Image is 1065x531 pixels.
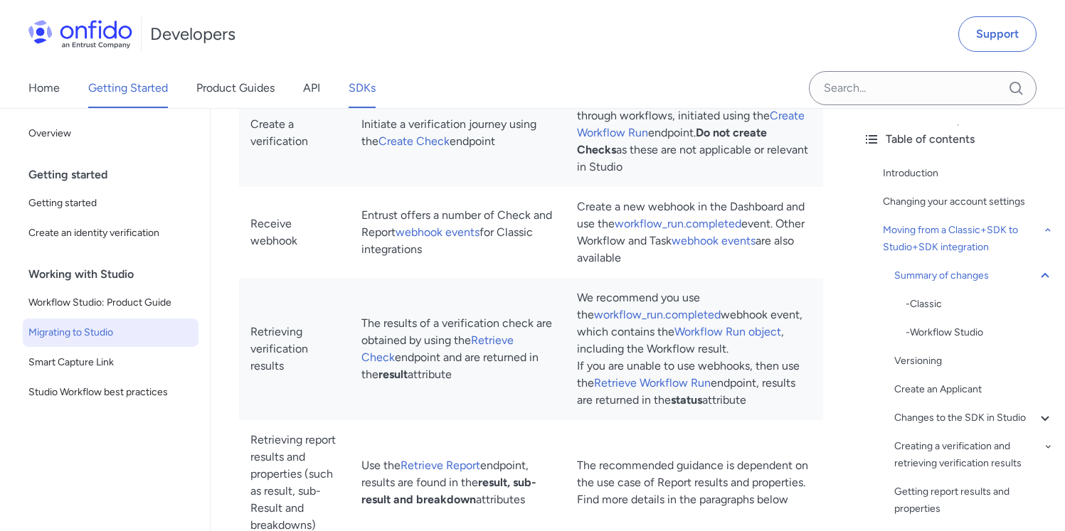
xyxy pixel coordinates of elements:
a: Home [28,68,60,108]
a: Getting started [23,189,198,218]
td: The results of a verification check are obtained by using the endpoint and are returned in the at... [350,278,566,420]
td: Create a verification [239,79,350,187]
a: workflow_run.completed [594,308,721,321]
a: Smart Capture Link [23,348,198,377]
a: Changing your account settings [883,193,1054,210]
strong: result [378,368,408,381]
a: Moving from a Classic+SDK to Studio+SDK integration [883,222,1054,256]
h1: Developers [150,23,235,45]
td: Entrust offers a number of Check and Report for Classic integrations [350,187,566,278]
a: Migrating to Studio [23,318,198,347]
input: Onfido search input field [809,71,1037,105]
a: -Workflow Studio [906,324,1054,341]
a: API [303,68,320,108]
td: Retrieving verification results [239,278,350,420]
a: Product Guides [196,68,275,108]
a: SDKs [349,68,376,108]
span: Studio Workflow best practices [28,384,193,401]
td: We recommend you use the webhook event, which contains the , including the Workflow result. If yo... [566,278,823,420]
img: Onfido Logo [28,20,132,48]
a: workflow_run.completed [615,217,741,230]
strong: status [671,393,702,407]
a: Introduction [883,165,1054,182]
td: Create a new webhook in the Dashboard and use the event. Other Workflow and Task are also available [566,187,823,278]
a: Overview [23,119,198,148]
a: Retrieve Workflow Run [594,376,711,390]
a: Getting report results and properties [894,483,1054,517]
a: Summary of changes [894,267,1054,284]
div: - Classic [906,296,1054,313]
a: Workflow Studio: Product Guide [23,289,198,317]
span: Workflow Studio: Product Guide [28,294,193,311]
span: Getting started [28,195,193,212]
a: Changes to the SDK in Studio [894,409,1054,427]
div: Working with Studio [28,260,204,289]
a: Retrieve Report [401,458,480,472]
td: Initiate a verification journey using the endpoint [350,79,566,187]
a: webhook events [396,225,479,239]
span: Migrating to Studio [28,324,193,341]
a: Create an Applicant [894,381,1054,398]
a: Versioning [894,353,1054,370]
td: Receive webhook [239,187,350,278]
span: Smart Capture Link [28,354,193,371]
div: - Workflow Studio [906,324,1054,341]
a: Support [958,16,1037,52]
div: Table of contents [863,131,1054,148]
a: Create Check [378,134,450,148]
a: Creating a verification and retrieving verification results [894,438,1054,472]
span: Create an identity verification [28,225,193,242]
a: Create an identity verification [23,219,198,247]
td: In Studio, verification journeys are managed through workflows, initiated using the endpoint. as ... [566,79,823,187]
a: Getting Started [88,68,168,108]
span: Overview [28,125,193,142]
a: Studio Workflow best practices [23,378,198,407]
div: Getting started [28,161,204,189]
a: Workflow Run object [674,325,781,338]
a: -Classic [906,296,1054,313]
a: webhook events [672,234,756,247]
